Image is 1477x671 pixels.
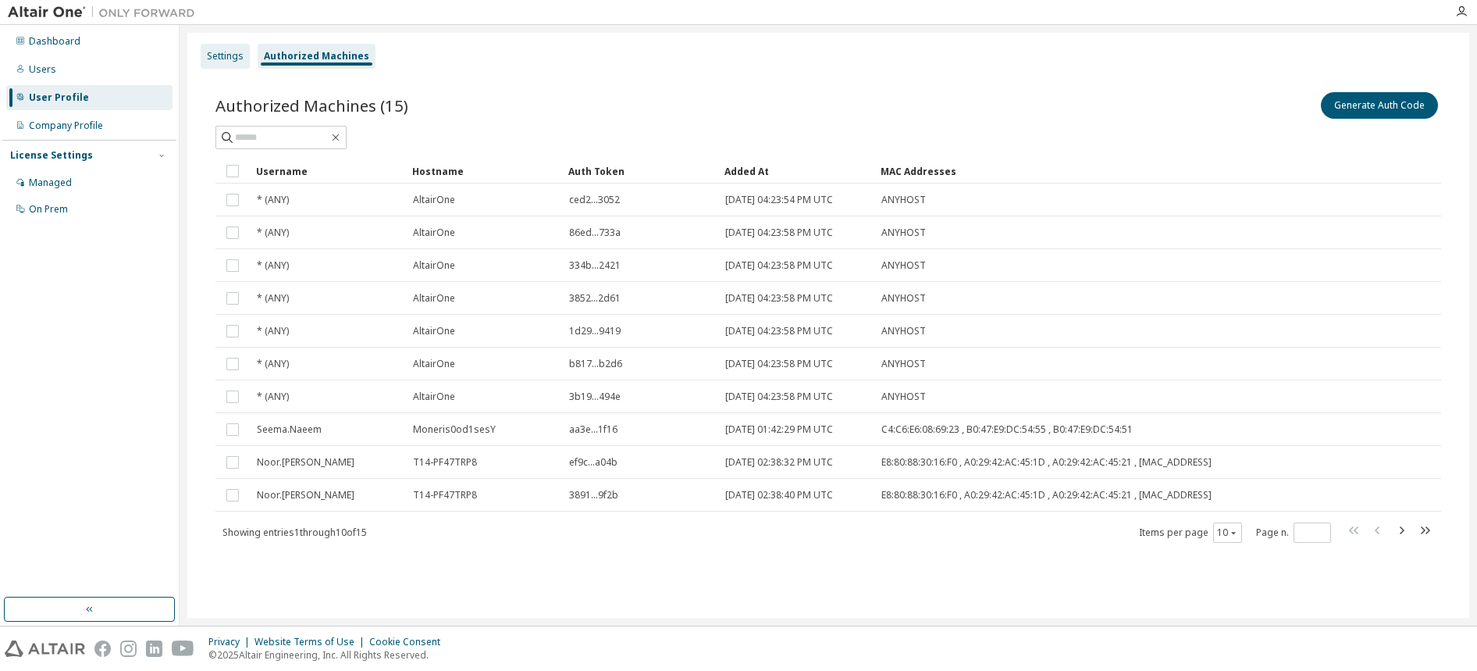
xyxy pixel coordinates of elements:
span: T14-PF47TRP8 [413,456,477,469]
span: E8:80:88:30:16:F0 , A0:29:42:AC:45:1D , A0:29:42:AC:45:21 , [MAC_ADDRESS] [881,489,1212,501]
span: ANYHOST [881,358,926,370]
span: aa3e...1f16 [569,423,617,436]
div: Authorized Machines [264,50,369,62]
span: Page n. [1256,523,1331,543]
span: ANYHOST [881,292,926,305]
div: Website Terms of Use [254,636,369,648]
span: [DATE] 04:23:58 PM UTC [725,358,833,370]
div: Username [256,159,400,184]
img: altair_logo.svg [5,641,85,657]
p: © 2025 Altair Engineering, Inc. All Rights Reserved. [208,648,450,662]
img: instagram.svg [120,641,137,657]
span: * (ANY) [257,194,289,206]
span: Noor.[PERSON_NAME] [257,489,354,501]
span: ANYHOST [881,325,926,337]
img: linkedin.svg [146,641,162,657]
span: [DATE] 04:23:58 PM UTC [725,391,833,403]
span: 3891...9f2b [569,489,618,501]
span: ef9c...a04b [569,456,617,469]
span: AltairOne [413,358,455,370]
span: [DATE] 02:38:32 PM UTC [725,456,833,469]
div: On Prem [29,203,68,216]
span: [DATE] 04:23:58 PM UTC [725,227,833,239]
span: * (ANY) [257,292,289,305]
div: Added At [724,159,868,184]
span: E8:80:88:30:16:F0 , A0:29:42:AC:45:1D , A0:29:42:AC:45:21 , [MAC_ADDRESS] [881,456,1212,469]
div: Cookie Consent [369,636,450,648]
span: Authorized Machines (15) [215,95,408,116]
span: ced2...3052 [569,194,620,206]
span: 3852...2d61 [569,292,621,305]
span: AltairOne [413,259,455,272]
span: Moneris0od1sesY [413,423,496,436]
span: [DATE] 04:23:58 PM UTC [725,325,833,337]
div: Hostname [412,159,556,184]
div: Managed [29,177,72,189]
img: Altair One [8,5,203,20]
div: Company Profile [29,120,103,132]
div: License Settings [10,149,93,162]
div: Privacy [208,636,254,648]
span: ANYHOST [881,227,926,239]
span: AltairOne [413,194,455,206]
span: [DATE] 02:38:40 PM UTC [725,489,833,501]
span: Noor.[PERSON_NAME] [257,456,354,469]
span: * (ANY) [257,391,289,403]
span: T14-PF47TRP8 [413,489,477,501]
span: ANYHOST [881,259,926,272]
span: AltairOne [413,292,455,305]
div: MAC Addresses [881,159,1277,184]
span: ANYHOST [881,194,926,206]
span: * (ANY) [257,227,289,239]
span: 3b19...494e [569,391,621,403]
div: Auth Token [568,159,712,184]
div: Dashboard [29,35,80,48]
span: 86ed...733a [569,227,621,239]
button: 10 [1217,526,1238,539]
span: [DATE] 04:23:58 PM UTC [725,259,833,272]
span: Items per page [1139,523,1242,543]
span: ANYHOST [881,391,926,403]
span: * (ANY) [257,325,289,337]
span: 1d29...9419 [569,325,621,337]
img: facebook.svg [94,641,111,657]
span: 334b...2421 [569,259,621,272]
span: AltairOne [413,227,455,239]
div: Settings [207,50,244,62]
span: AltairOne [413,391,455,403]
div: User Profile [29,91,89,104]
span: [DATE] 04:23:58 PM UTC [725,292,833,305]
span: * (ANY) [257,358,289,370]
span: * (ANY) [257,259,289,272]
span: b817...b2d6 [569,358,622,370]
div: Users [29,63,56,76]
span: Seema.Naeem [257,423,322,436]
span: C4:C6:E6:08:69:23 , B0:47:E9:DC:54:55 , B0:47:E9:DC:54:51 [881,423,1133,436]
span: AltairOne [413,325,455,337]
span: [DATE] 01:42:29 PM UTC [725,423,833,436]
button: Generate Auth Code [1321,92,1438,119]
span: Showing entries 1 through 10 of 15 [222,526,367,539]
img: youtube.svg [172,641,194,657]
span: [DATE] 04:23:54 PM UTC [725,194,833,206]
